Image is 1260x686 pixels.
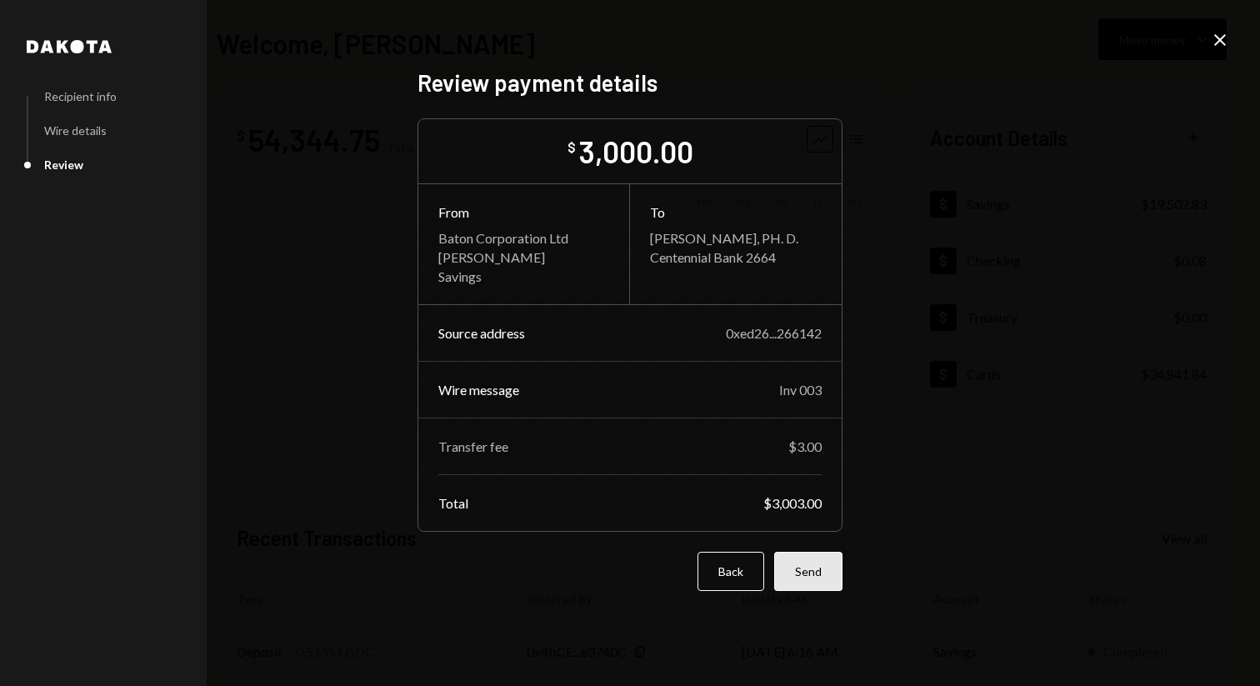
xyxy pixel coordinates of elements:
div: $3.00 [788,438,822,454]
div: Savings [438,268,609,284]
div: 3,000.00 [579,133,693,170]
div: 0xed26...266142 [726,325,822,341]
div: [PERSON_NAME], PH. D. [650,230,822,246]
div: $ [567,139,576,156]
h2: Review payment details [417,67,842,99]
div: Source address [438,325,525,341]
div: To [650,204,822,220]
div: Recipient info [44,89,117,103]
div: Baton Corporation Ltd [438,230,609,246]
div: Review [44,158,83,172]
div: Centennial Bank 2664 [650,249,822,265]
div: Inv 003 [779,382,822,398]
button: Send [774,552,842,591]
button: Back [697,552,764,591]
div: Wire details [44,123,107,138]
div: [PERSON_NAME] [438,249,609,265]
div: Total [438,495,468,511]
div: $3,003.00 [763,495,822,511]
div: From [438,204,609,220]
div: Wire message [438,382,519,398]
div: Transfer fee [438,438,508,454]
